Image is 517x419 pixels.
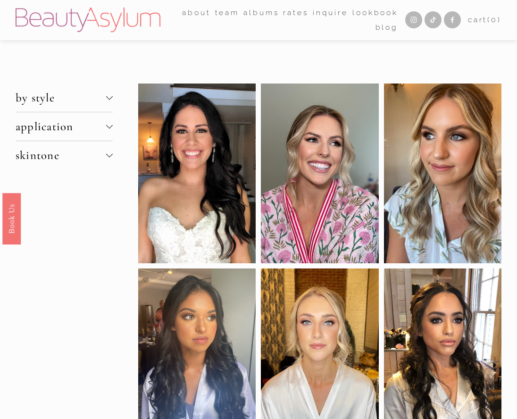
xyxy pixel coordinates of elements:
[487,15,501,24] span: ( )
[375,20,399,34] a: Blog
[283,5,309,20] a: Rates
[405,11,422,28] a: Instagram
[2,193,21,244] a: Book Us
[16,84,113,112] button: by style
[182,5,211,20] a: folder dropdown
[444,11,461,28] a: Facebook
[243,5,279,20] a: albums
[16,119,106,134] span: application
[16,141,113,169] button: skintone
[16,148,106,162] span: skintone
[16,91,106,105] span: by style
[16,112,113,141] button: application
[215,6,240,19] span: team
[352,5,398,20] a: Lookbook
[468,13,501,26] a: 0 items in cart
[313,5,348,20] a: Inquire
[16,8,160,32] img: Beauty Asylum | Bridal Hair &amp; Makeup Charlotte &amp; Atlanta
[425,11,442,28] a: TikTok
[182,6,211,19] span: about
[491,15,498,24] span: 0
[215,5,240,20] a: folder dropdown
